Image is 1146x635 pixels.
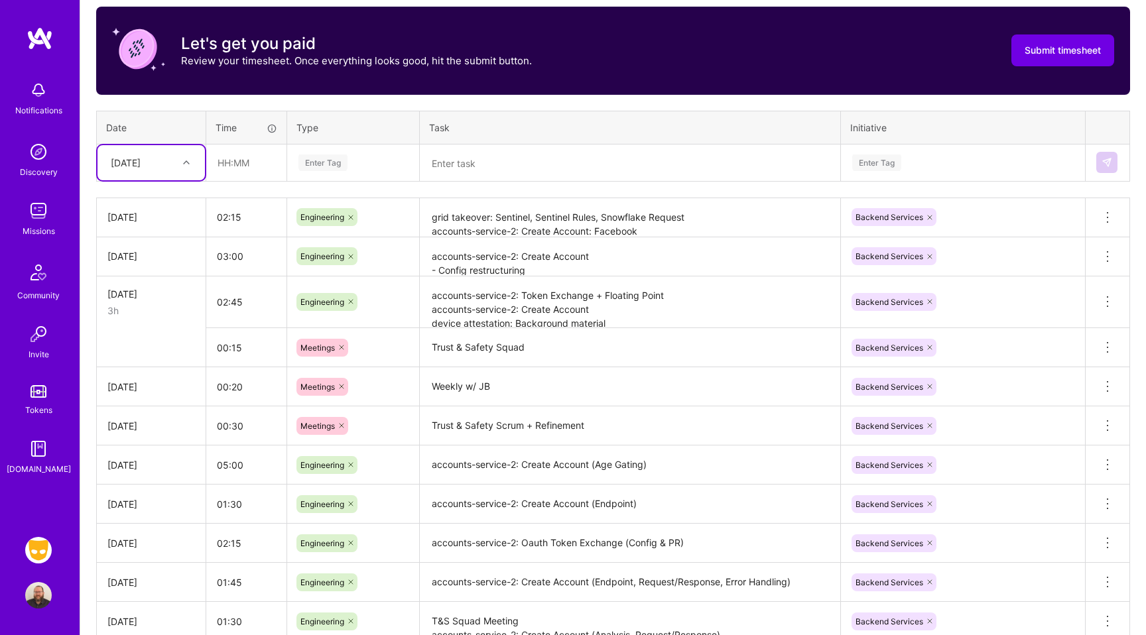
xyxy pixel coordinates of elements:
[183,159,190,166] i: icon Chevron
[300,577,344,587] span: Engineering
[856,251,923,261] span: Backend Services
[300,382,335,392] span: Meetings
[300,421,335,431] span: Meetings
[97,111,206,144] th: Date
[421,329,839,366] textarea: Trust & Safety Squad
[22,582,55,608] a: User Avatar
[206,487,286,522] input: HH:MM
[111,156,141,170] div: [DATE]
[206,330,286,365] input: HH:MM
[15,103,62,117] div: Notifications
[107,304,195,317] div: 3h
[850,121,1076,135] div: Initiative
[25,582,52,608] img: User Avatar
[856,343,923,353] span: Backend Services
[300,212,344,222] span: Engineering
[856,382,923,392] span: Backend Services
[107,419,195,433] div: [DATE]
[206,408,286,443] input: HH:MM
[856,616,923,626] span: Backend Services
[300,616,344,626] span: Engineering
[206,369,286,404] input: HH:MM
[856,499,923,509] span: Backend Services
[107,536,195,550] div: [DATE]
[852,152,901,173] div: Enter Tag
[300,297,344,307] span: Engineering
[856,460,923,470] span: Backend Services
[25,139,52,165] img: discovery
[23,224,55,238] div: Missions
[856,212,923,222] span: Backend Services
[421,486,839,522] textarea: accounts-service-2: Create Account (Endpoint)
[206,447,286,483] input: HH:MM
[287,111,420,144] th: Type
[298,152,348,173] div: Enter Tag
[1025,44,1101,57] span: Submit timesheet
[31,385,46,398] img: tokens
[107,458,195,472] div: [DATE]
[25,435,52,462] img: guide book
[421,564,839,601] textarea: accounts-service-2: Create Account (Endpoint, Request/Response, Error Handling)
[25,198,52,224] img: teamwork
[421,200,839,236] textarea: grid takeover: Sentinel, Sentinel Rules, Snowflake Request accounts-service-2: Create Account: Fa...
[300,460,344,470] span: Engineering
[300,343,335,353] span: Meetings
[300,499,344,509] span: Engineering
[107,287,195,301] div: [DATE]
[206,284,286,319] input: HH:MM
[17,288,60,302] div: Community
[29,347,49,361] div: Invite
[856,538,923,548] span: Backend Services
[206,239,286,274] input: HH:MM
[25,537,52,563] img: Grindr: Mobile + BE + Cloud
[421,369,839,405] textarea: Weekly w/ JB
[206,526,286,561] input: HH:MM
[420,111,841,144] th: Task
[421,239,839,275] textarea: accounts-service-2: Create Account - Config restructuring - Google validate token
[300,538,344,548] span: Engineering
[421,408,839,444] textarea: Trust & Safety Scrum + Refinement
[856,297,923,307] span: Backend Services
[216,121,277,135] div: Time
[300,251,344,261] span: Engineering
[181,54,532,68] p: Review your timesheet. Once everything looks good, hit the submit button.
[107,497,195,511] div: [DATE]
[23,257,54,288] img: Community
[1011,34,1114,66] button: Submit timesheet
[7,462,71,476] div: [DOMAIN_NAME]
[856,577,923,587] span: Backend Services
[1102,157,1112,168] img: Submit
[421,447,839,483] textarea: accounts-service-2: Create Account (Age Gating)
[856,421,923,431] span: Backend Services
[107,249,195,263] div: [DATE]
[25,403,52,417] div: Tokens
[421,278,839,327] textarea: accounts-service-2: Token Exchange + Floating Point accounts-service-2: Create Account device att...
[25,77,52,103] img: bell
[107,614,195,628] div: [DATE]
[181,34,532,54] h3: Let's get you paid
[421,525,839,561] textarea: accounts-service-2: Oauth Token Exchange (Config & PR)
[27,27,53,50] img: logo
[22,537,55,563] a: Grindr: Mobile + BE + Cloud
[112,23,165,76] img: coin
[207,145,286,180] input: HH:MM
[107,380,195,394] div: [DATE]
[206,565,286,600] input: HH:MM
[107,575,195,589] div: [DATE]
[206,200,286,235] input: HH:MM
[107,210,195,224] div: [DATE]
[25,321,52,347] img: Invite
[20,165,58,179] div: Discovery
